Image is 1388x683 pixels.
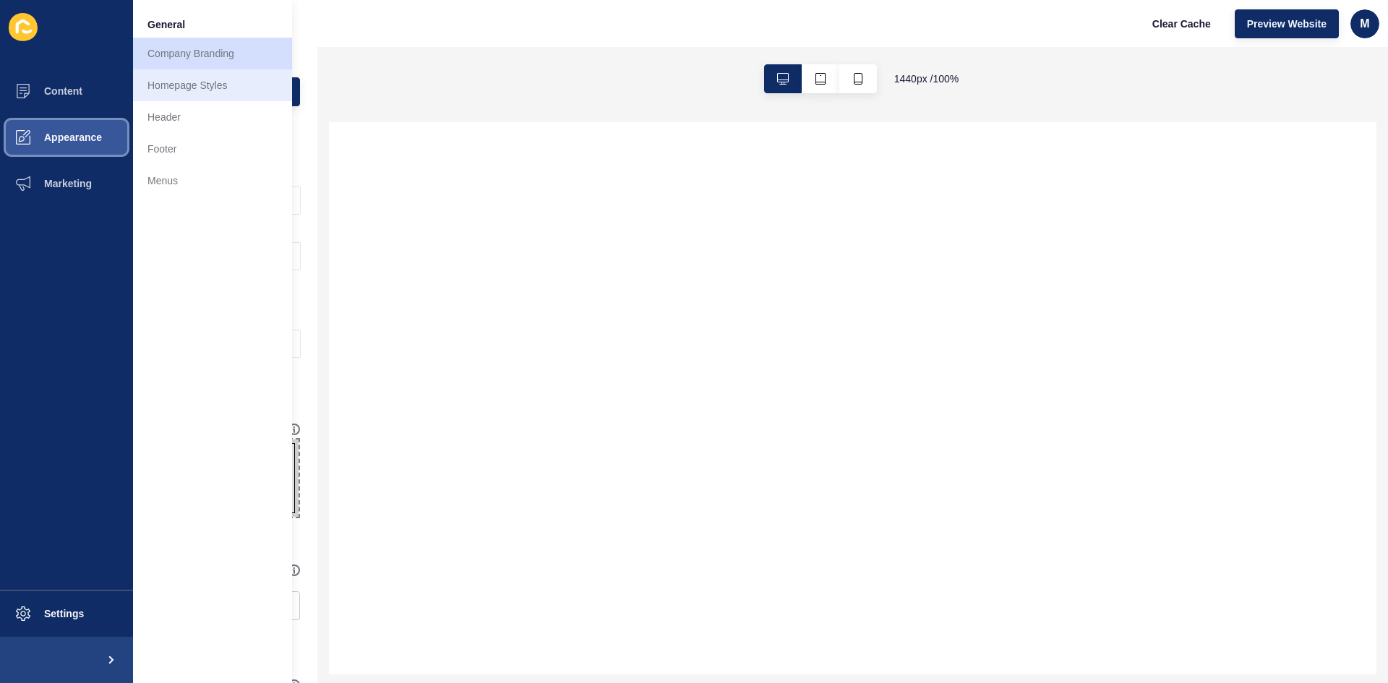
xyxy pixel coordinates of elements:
a: Footer [133,133,292,165]
a: Header [133,101,292,133]
a: Homepage Styles [133,69,292,101]
span: Preview Website [1247,17,1327,31]
a: Company Branding [133,38,292,69]
button: Preview Website [1235,9,1339,38]
span: 1440 px / 100 % [894,72,959,86]
span: m [1360,17,1369,31]
a: Menus [133,165,292,197]
span: General [147,17,185,32]
button: Clear Cache [1140,9,1223,38]
span: Clear Cache [1152,17,1211,31]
